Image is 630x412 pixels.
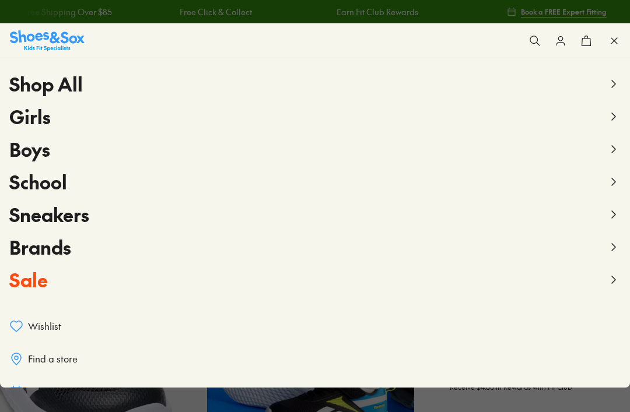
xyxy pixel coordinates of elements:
button: Sale [9,263,621,296]
span: Shop All [9,71,83,97]
span: Sneakers [9,201,89,227]
button: Brands [9,231,621,263]
button: Shop All [9,68,621,100]
a: Free Shipping Over $85 [23,6,111,18]
span: Book a FREE Expert Fitting [28,385,139,398]
span: Sale [9,266,48,293]
button: Boys [9,133,621,165]
a: Free Click & Collect [179,6,251,18]
button: School [9,165,621,198]
span: Girls [9,103,51,129]
a: Shoes & Sox [10,30,85,51]
a: Earn Fit Club Rewards [336,6,418,18]
a: Book a FREE Expert Fitting [507,1,607,22]
a: Book a FREE Expert Fitting [9,375,621,408]
span: Boys [9,136,50,162]
p: Receive $4.00 in Rewards with Fit Club [450,382,572,403]
span: Find a store [28,353,78,365]
span: Book a FREE Expert Fitting [521,6,607,17]
a: Wishlist [9,310,621,343]
img: SNS_Logo_Responsive.svg [10,30,85,51]
span: School [9,168,67,195]
span: Wishlist [28,320,61,333]
button: Sneakers [9,198,621,231]
button: Girls [9,100,621,133]
a: Find a store [9,343,621,375]
span: Brands [9,234,71,260]
button: Gorgias live chat [6,4,41,39]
